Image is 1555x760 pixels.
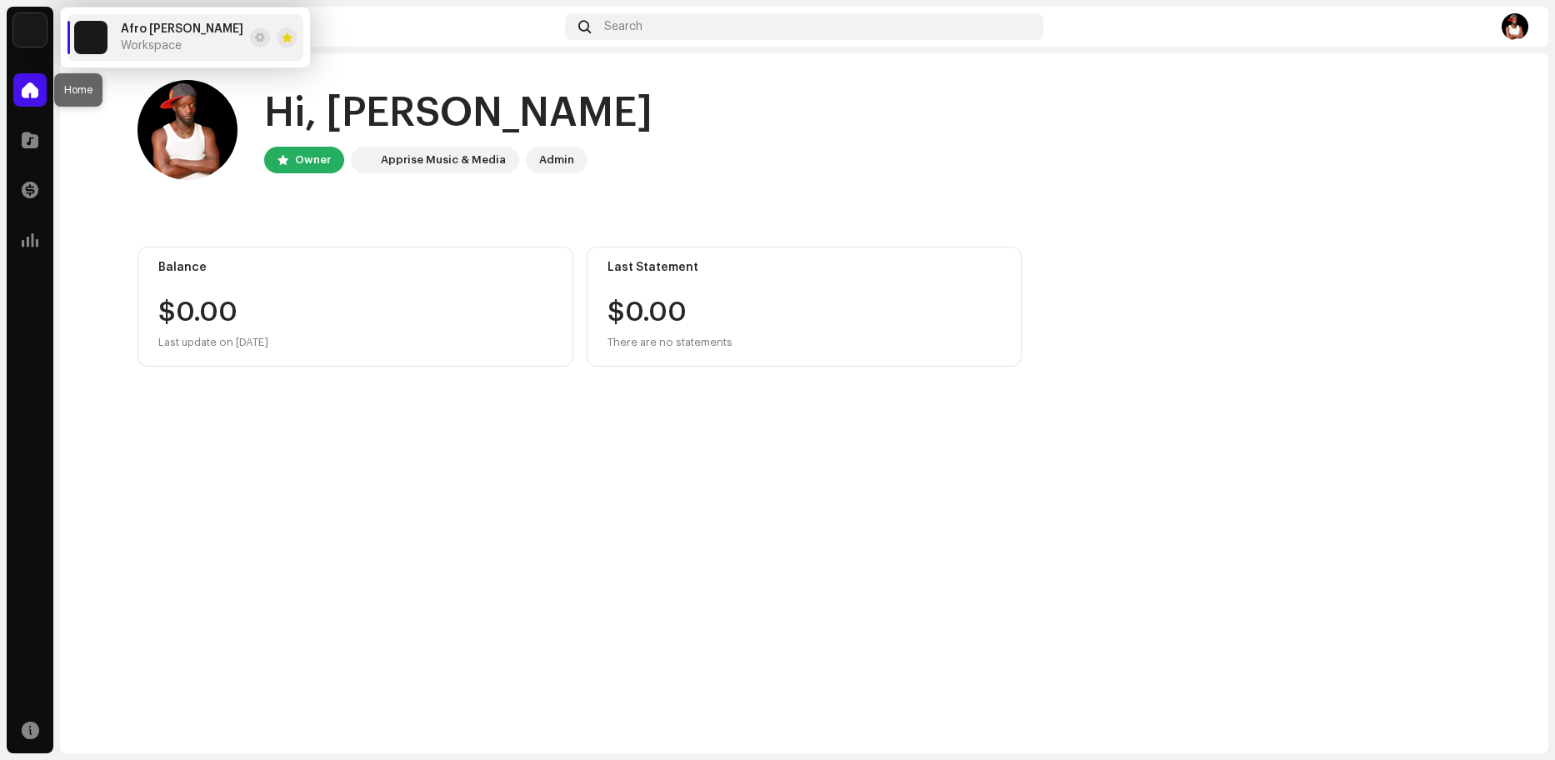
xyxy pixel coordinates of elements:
[354,150,374,170] img: 1c16f3de-5afb-4452-805d-3f3454e20b1b
[295,150,331,170] div: Owner
[13,13,47,47] img: 1c16f3de-5afb-4452-805d-3f3454e20b1b
[74,21,107,54] img: 1c16f3de-5afb-4452-805d-3f3454e20b1b
[604,20,642,33] span: Search
[539,150,574,170] div: Admin
[121,22,243,36] span: Afro Tupac
[158,261,552,274] div: Balance
[381,150,506,170] div: Apprise Music & Media
[121,39,182,52] span: Workspace
[607,332,732,352] div: There are no statements
[80,20,558,33] div: Home
[1502,13,1528,40] img: f51a172b-ff20-4908-9c39-ece25e0664b7
[607,261,1002,274] div: Last Statement
[158,332,552,352] div: Last update on [DATE]
[587,247,1022,367] re-o-card-value: Last Statement
[137,80,237,180] img: f51a172b-ff20-4908-9c39-ece25e0664b7
[137,247,573,367] re-o-card-value: Balance
[264,87,652,140] div: Hi, [PERSON_NAME]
